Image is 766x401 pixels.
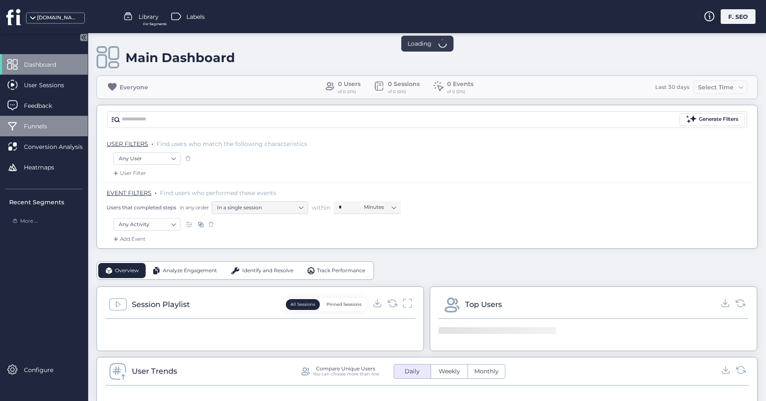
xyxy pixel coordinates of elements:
button: Pinned Sessions [322,299,366,310]
nz-select-item: Minutes [364,201,396,214]
span: Track Performance [317,267,365,275]
span: Feedback [24,101,65,110]
span: More ... [20,217,38,225]
div: Recent Segments [9,198,83,207]
div: User Filter [112,169,146,177]
span: Library [139,12,159,21]
span: . [155,187,157,196]
span: Users that completed steps [107,204,176,211]
div: User Trends [132,365,177,377]
button: Weekly [431,365,468,378]
span: Configure [24,365,66,375]
span: within [312,203,330,212]
span: For Segments [143,21,167,27]
div: Generate Filters [699,115,738,123]
span: Heatmaps [24,163,67,172]
button: Daily [394,365,431,378]
button: All Sessions [286,299,320,310]
span: Funnels [24,122,60,131]
span: Weekly [434,367,465,376]
span: Loading [408,39,431,48]
span: User Sessions [24,81,77,90]
span: Analyze Engagement [163,267,217,275]
div: F. SEO [721,9,756,24]
div: Top Users [465,299,502,310]
span: in any order [178,204,209,211]
nz-select-item: Any User [119,152,175,165]
span: Overview [115,267,139,275]
span: EVENT FILTERS [107,189,152,197]
span: Monthly [469,367,504,376]
nz-select-item: In a single session [217,201,303,214]
span: Dashboard [24,60,69,69]
div: You can choose more than one [313,371,379,377]
div: Compare Unique Users [316,366,375,371]
span: . [152,138,153,147]
div: Add Event [112,235,146,243]
div: [DOMAIN_NAME] [37,14,79,22]
span: Labels [186,12,205,21]
span: Daily [400,367,425,376]
nz-select-item: Any Activity [119,218,175,231]
span: Identify and Resolve [242,267,293,275]
span: Find users who performed these events [160,189,276,197]
div: Session Playlist [132,299,190,310]
button: Monthly [468,365,505,378]
span: Conversion Analysis [24,142,95,151]
span: USER FILTERS [107,140,148,148]
button: Generate Filters [680,113,745,126]
div: Main Dashboard [125,50,235,65]
span: Find users who match the following characteristics [157,140,307,148]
